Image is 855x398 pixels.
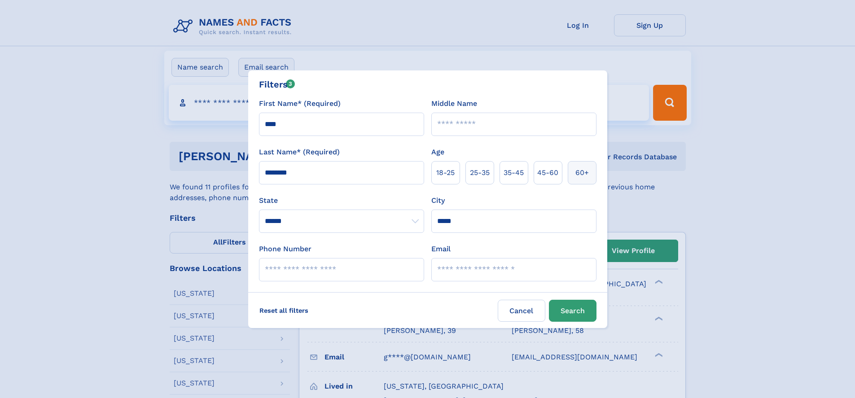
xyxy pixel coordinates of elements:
label: Last Name* (Required) [259,147,340,157]
div: Filters [259,78,295,91]
span: 45‑60 [537,167,558,178]
span: 35‑45 [504,167,524,178]
label: Age [431,147,444,157]
label: Middle Name [431,98,477,109]
label: Cancel [498,300,545,322]
label: Reset all filters [254,300,314,321]
label: State [259,195,424,206]
label: Phone Number [259,244,311,254]
button: Search [549,300,596,322]
label: Email [431,244,451,254]
label: City [431,195,445,206]
span: 25‑35 [470,167,490,178]
span: 18‑25 [436,167,455,178]
span: 60+ [575,167,589,178]
label: First Name* (Required) [259,98,341,109]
